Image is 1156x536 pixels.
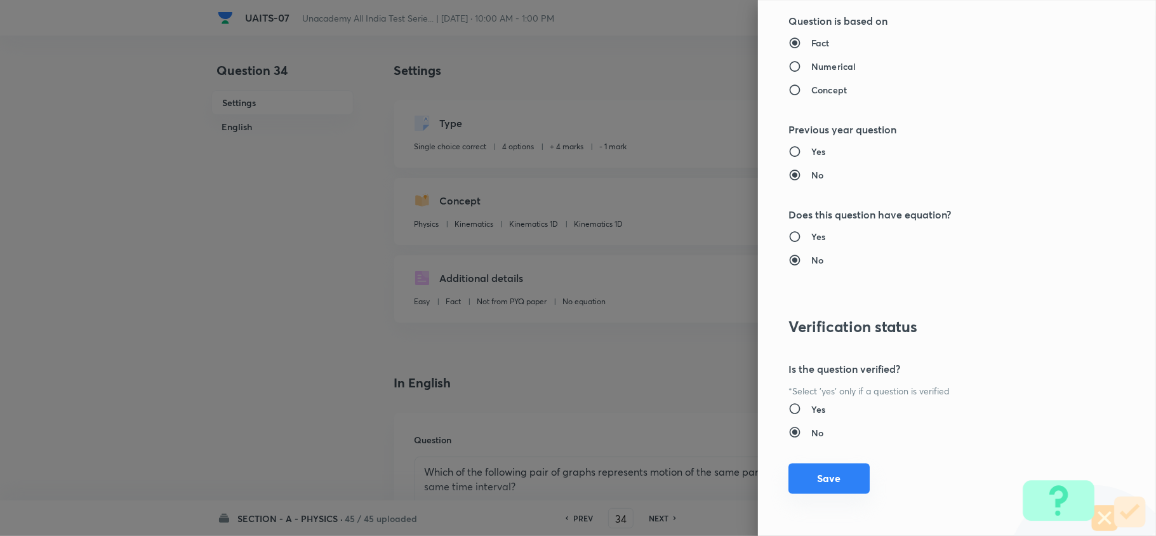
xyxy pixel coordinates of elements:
h6: Numerical [811,60,856,73]
h5: Does this question have equation? [788,207,1083,222]
h6: No [811,426,823,439]
p: *Select 'yes' only if a question is verified [788,384,1083,398]
h6: Concept [811,83,847,97]
button: Save [788,464,870,494]
h6: Fact [811,36,830,50]
h6: No [811,253,823,267]
h5: Is the question verified? [788,361,1083,377]
h6: Yes [811,403,825,416]
h6: Yes [811,145,825,158]
h5: Question is based on [788,13,1083,29]
h6: No [811,168,823,182]
h6: Yes [811,230,825,243]
h3: Verification status [788,318,1083,336]
h5: Previous year question [788,122,1083,137]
